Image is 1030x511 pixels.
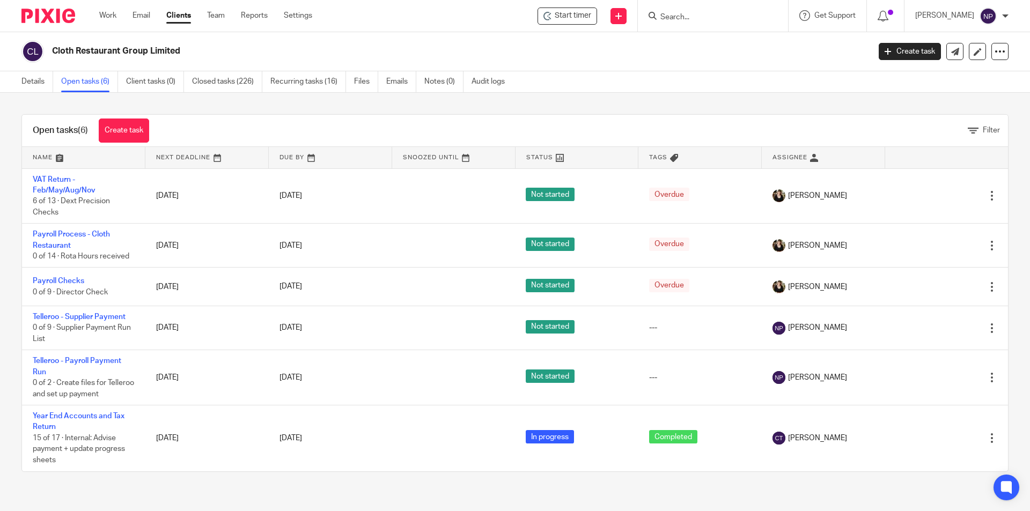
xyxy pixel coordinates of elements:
[788,322,847,333] span: [PERSON_NAME]
[33,434,125,464] span: 15 of 17 · Internal: Advise payment + update progress sheets
[649,322,751,333] div: ---
[279,242,302,249] span: [DATE]
[145,168,269,224] td: [DATE]
[772,322,785,335] img: svg%3E
[33,231,110,249] a: Payroll Process - Cloth Restaurant
[424,71,464,92] a: Notes (0)
[472,71,513,92] a: Audit logs
[879,43,941,60] a: Create task
[772,432,785,445] img: svg%3E
[659,13,756,23] input: Search
[33,197,110,216] span: 6 of 13 · Dext Precision Checks
[788,433,847,443] span: [PERSON_NAME]
[279,434,302,442] span: [DATE]
[78,126,88,135] span: (6)
[166,10,191,21] a: Clients
[526,369,575,383] span: Not started
[33,277,84,285] a: Payroll Checks
[33,253,129,260] span: 0 of 14 · Rota Hours received
[279,324,302,332] span: [DATE]
[788,190,847,201] span: [PERSON_NAME]
[772,371,785,384] img: svg%3E
[403,154,459,160] span: Snoozed Until
[52,46,701,57] h2: Cloth Restaurant Group Limited
[526,320,575,334] span: Not started
[21,40,44,63] img: svg%3E
[145,224,269,268] td: [DATE]
[33,324,131,343] span: 0 of 9 · Supplier Payment Run List
[772,189,785,202] img: Helen%20Campbell.jpeg
[649,372,751,383] div: ---
[980,8,997,25] img: svg%3E
[279,374,302,381] span: [DATE]
[526,279,575,292] span: Not started
[279,283,302,291] span: [DATE]
[788,372,847,383] span: [PERSON_NAME]
[649,279,689,292] span: Overdue
[270,71,346,92] a: Recurring tasks (16)
[772,280,785,293] img: Helen%20Campbell.jpeg
[33,313,126,321] a: Telleroo - Supplier Payment
[814,12,856,19] span: Get Support
[538,8,597,25] div: Cloth Restaurant Group Limited
[772,239,785,252] img: Helen%20Campbell.jpeg
[99,10,116,21] a: Work
[126,71,184,92] a: Client tasks (0)
[788,240,847,251] span: [PERSON_NAME]
[33,379,134,398] span: 0 of 2 · Create files for Telleroo and set up payment
[526,154,553,160] span: Status
[526,430,574,443] span: In progress
[526,238,575,251] span: Not started
[33,288,108,296] span: 0 of 9 · Director Check
[33,412,124,431] a: Year End Accounts and Tax Return
[21,9,75,23] img: Pixie
[788,282,847,292] span: [PERSON_NAME]
[915,10,974,21] p: [PERSON_NAME]
[386,71,416,92] a: Emails
[649,238,689,251] span: Overdue
[145,350,269,405] td: [DATE]
[192,71,262,92] a: Closed tasks (226)
[33,176,95,194] a: VAT Return - Feb/May/Aug/Nov
[145,268,269,306] td: [DATE]
[241,10,268,21] a: Reports
[61,71,118,92] a: Open tasks (6)
[33,125,88,136] h1: Open tasks
[649,188,689,201] span: Overdue
[145,306,269,350] td: [DATE]
[279,192,302,199] span: [DATE]
[33,357,121,375] a: Telleroo - Payroll Payment Run
[284,10,312,21] a: Settings
[649,154,667,160] span: Tags
[983,127,1000,134] span: Filter
[145,405,269,471] td: [DATE]
[207,10,225,21] a: Team
[526,188,575,201] span: Not started
[99,119,149,143] a: Create task
[649,430,697,443] span: Completed
[555,10,591,21] span: Start timer
[133,10,150,21] a: Email
[21,71,53,92] a: Details
[354,71,378,92] a: Files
